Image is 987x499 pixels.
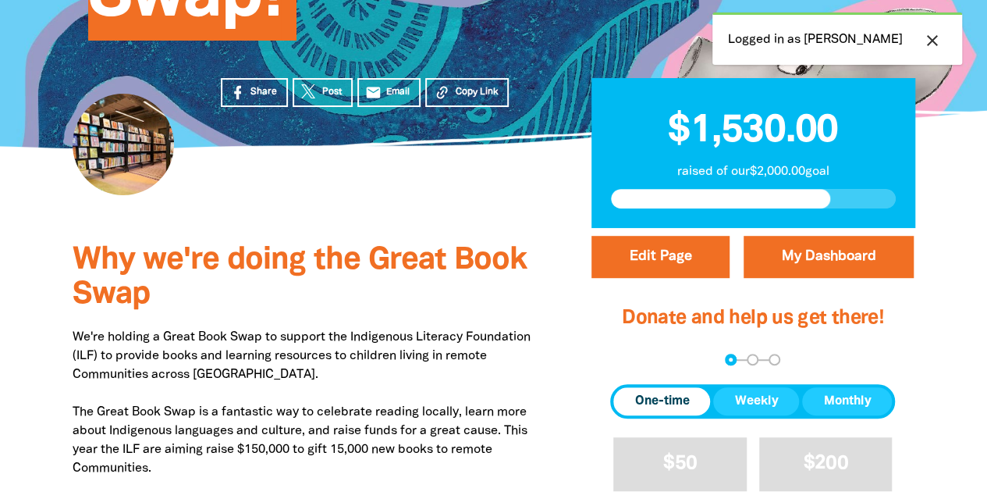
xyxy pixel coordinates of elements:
span: $200 [804,454,848,472]
p: raised of our $2,000.00 goal [611,162,896,181]
button: Monthly [802,387,892,415]
button: Navigate to step 2 of 3 to enter your details [747,354,758,365]
i: email [365,84,382,101]
i: close [923,31,942,50]
button: Navigate to step 1 of 3 to enter your donation amount [725,354,737,365]
span: Post [322,85,342,99]
a: Share [221,78,288,107]
button: Weekly [713,387,799,415]
a: Post [293,78,353,107]
span: Why we're doing the Great Book Swap [73,246,527,309]
button: One-time [613,387,710,415]
button: Edit Page [591,236,730,278]
span: $50 [663,454,697,472]
span: One-time [634,392,689,411]
div: Logged in as [PERSON_NAME] [712,12,962,65]
div: Donation frequency [610,384,895,419]
span: Email [386,85,410,99]
a: My Dashboard [744,236,914,278]
span: Weekly [734,392,778,411]
button: $200 [759,437,893,491]
span: Copy Link [455,85,498,99]
button: $50 [613,437,747,491]
button: close [918,30,946,51]
a: emailEmail [357,78,421,107]
span: Share [250,85,277,99]
span: $1,530.00 [668,113,838,149]
span: Donate and help us get there! [622,309,884,327]
span: Monthly [823,392,871,411]
button: Navigate to step 3 of 3 to enter your payment details [769,354,780,365]
button: Copy Link [425,78,509,107]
